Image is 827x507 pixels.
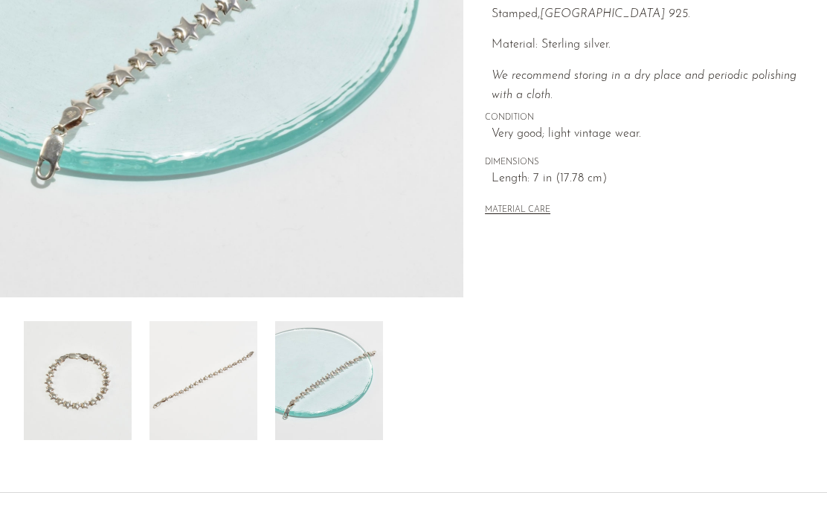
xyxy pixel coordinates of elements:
[540,8,690,20] em: [GEOGRAPHIC_DATA] 925.
[485,156,803,169] span: DIMENSIONS
[492,70,797,101] i: We recommend storing in a dry place and periodic polishing with a cloth.
[492,169,803,189] span: Length: 7 in (17.78 cm)
[275,321,383,440] img: Star Link Bracelet
[149,321,257,440] img: Star Link Bracelet
[492,125,803,144] span: Very good; light vintage wear.
[492,36,803,55] p: Material: Sterling silver.
[485,205,550,216] button: MATERIAL CARE
[485,112,803,125] span: CONDITION
[24,321,132,440] img: Star Link Bracelet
